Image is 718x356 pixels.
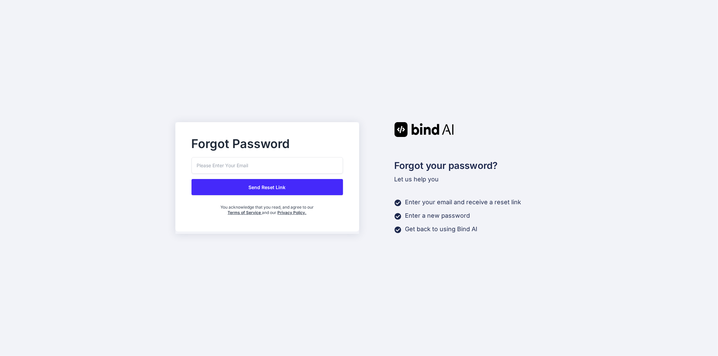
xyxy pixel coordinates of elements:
h2: Forgot your password? [395,158,543,173]
p: Enter your email and receive a reset link [405,198,521,207]
p: Get back to using Bind AI [405,224,478,234]
h2: Forgot Password [192,138,343,149]
a: Privacy Policy. [277,210,306,215]
button: Send Reset Link [192,179,343,195]
div: You acknowledge that you read, and agree to our and our [217,201,318,215]
img: Bind AI logo [395,122,454,137]
p: Enter a new password [405,211,470,220]
p: Let us help you [395,175,543,184]
input: Please Enter Your Email [192,157,343,174]
a: Terms of Service [228,210,262,215]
